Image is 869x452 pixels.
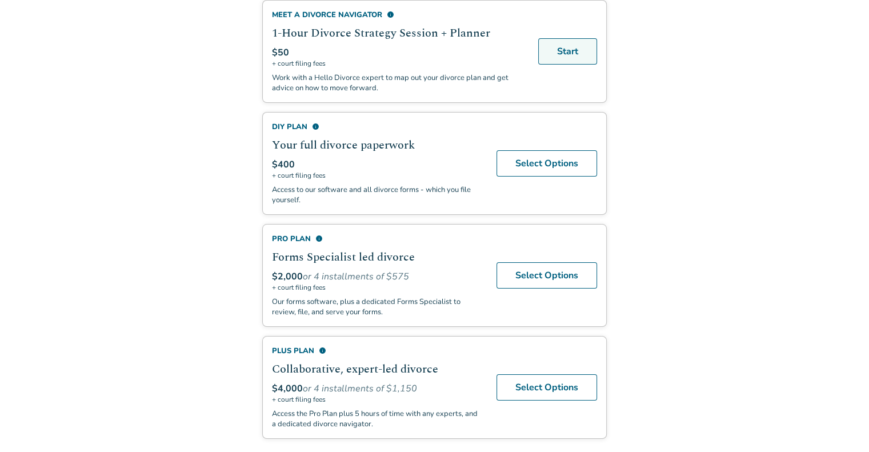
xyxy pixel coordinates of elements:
[272,171,483,180] span: + court filing fees
[272,122,483,132] div: DIY Plan
[272,270,483,283] div: or 4 installments of $575
[272,283,483,292] span: + court filing fees
[272,59,524,68] span: + court filing fees
[812,397,869,452] iframe: Chat Widget
[272,270,303,283] span: $2,000
[272,158,295,171] span: $400
[272,249,483,266] h2: Forms Specialist led divorce
[272,46,289,59] span: $50
[538,38,597,65] a: Start
[496,374,597,401] a: Select Options
[272,361,483,378] h2: Collaborative, expert-led divorce
[315,235,323,242] span: info
[319,347,326,354] span: info
[272,25,524,42] h2: 1-Hour Divorce Strategy Session + Planner
[272,185,483,205] p: Access to our software and all divorce forms - which you file yourself.
[272,395,483,404] span: + court filing fees
[496,262,597,289] a: Select Options
[272,137,483,154] h2: Your full divorce paperwork
[272,346,483,356] div: Plus Plan
[272,10,524,20] div: Meet a divorce navigator
[496,150,597,177] a: Select Options
[312,123,319,130] span: info
[272,73,524,93] p: Work with a Hello Divorce expert to map out your divorce plan and get advice on how to move forward.
[272,382,303,395] span: $4,000
[387,11,394,18] span: info
[272,409,483,429] p: Access the Pro Plan plus 5 hours of time with any experts, and a dedicated divorce navigator.
[272,382,483,395] div: or 4 installments of $1,150
[272,234,483,244] div: Pro Plan
[272,297,483,317] p: Our forms software, plus a dedicated Forms Specialist to review, file, and serve your forms.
